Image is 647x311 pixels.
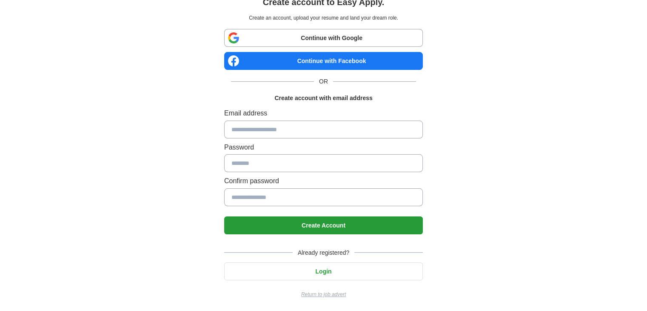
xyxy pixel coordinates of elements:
a: Continue with Facebook [224,52,423,70]
a: Return to job advert [224,291,423,299]
button: Create Account [224,216,423,234]
button: Login [224,262,423,280]
p: Create an account, upload your resume and land your dream role. [226,14,421,22]
label: Password [224,142,423,153]
label: Confirm password [224,176,423,187]
span: OR [314,77,333,86]
a: Continue with Google [224,29,423,47]
h1: Create account with email address [274,93,372,103]
span: Already registered? [293,248,354,257]
a: Login [224,268,423,275]
label: Email address [224,108,423,119]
